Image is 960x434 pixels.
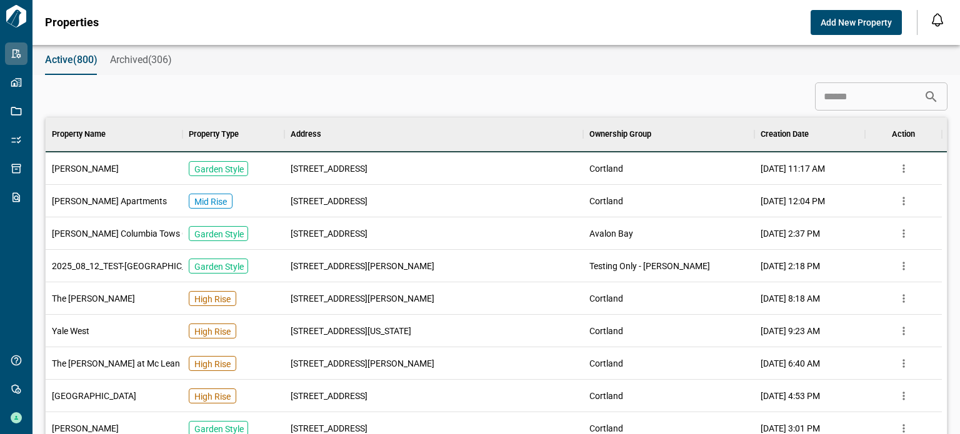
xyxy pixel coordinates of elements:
div: Ownership Group [583,117,754,152]
span: Cortland [589,390,623,402]
span: [DATE] 6:40 AM [761,357,820,370]
div: Creation Date [754,117,866,152]
span: [STREET_ADDRESS][PERSON_NAME] [291,260,434,272]
span: [DATE] 8:18 AM [761,292,820,305]
p: High Rise [194,390,231,403]
span: Active(800) [45,54,97,66]
span: [DATE] 4:53 PM [761,390,820,402]
div: Creation Date [761,117,809,152]
button: more [894,159,913,178]
span: [STREET_ADDRESS] [291,162,367,175]
span: 2025_08_12_TEST-[GEOGRAPHIC_DATA] [52,260,209,272]
span: [DATE] 12:04 PM [761,195,825,207]
span: Cortland [589,292,623,305]
p: Mid Rise [194,195,227,208]
button: more [894,192,913,210]
span: Cortland [589,325,623,337]
button: Add New Property [811,10,902,35]
span: [PERSON_NAME] [52,162,119,175]
span: [DATE] 11:17 AM [761,162,825,175]
div: Property Name [46,117,182,152]
p: Garden Style [194,260,244,273]
span: [STREET_ADDRESS][US_STATE] [291,325,411,337]
span: The [PERSON_NAME] [52,292,135,305]
span: Cortland [589,357,623,370]
span: [STREET_ADDRESS] [291,390,367,402]
span: Yale West [52,325,89,337]
span: Testing Only - [PERSON_NAME] [589,260,710,272]
div: Property Type [189,117,239,152]
p: Garden Style [194,163,244,175]
div: Action [865,117,942,152]
div: Address [284,117,583,152]
span: Add New Property [821,16,892,29]
span: [DATE] 2:18 PM [761,260,820,272]
span: [DATE] 2:37 PM [761,227,820,240]
p: High Rise [194,358,231,370]
button: more [894,224,913,243]
span: [PERSON_NAME] Columbia Tows Center [52,227,207,240]
button: more [894,387,913,405]
span: [STREET_ADDRESS][PERSON_NAME] [291,357,434,370]
div: Property Name [52,117,106,152]
span: Cortland [589,162,623,175]
span: Archived(306) [110,54,172,66]
div: Action [892,117,915,152]
button: Open notification feed [927,10,947,30]
div: Address [291,117,321,152]
span: [STREET_ADDRESS][PERSON_NAME] [291,292,434,305]
div: base tabs [32,45,960,75]
span: [STREET_ADDRESS] [291,227,367,240]
span: [DATE] 9:23 AM [761,325,820,337]
p: High Rise [194,293,231,305]
span: The [PERSON_NAME] at Mc Lean [52,357,180,370]
span: [PERSON_NAME] Apartments [52,195,167,207]
span: [STREET_ADDRESS] [291,195,367,207]
button: more [894,354,913,373]
div: Property Type [182,117,285,152]
button: more [894,289,913,308]
span: Avalon Bay [589,227,633,240]
p: Garden Style [194,228,244,240]
p: High Rise [194,325,231,338]
button: more [894,257,913,275]
span: [GEOGRAPHIC_DATA] [52,390,136,402]
button: more [894,322,913,340]
span: Properties [45,16,99,29]
span: Cortland [589,195,623,207]
div: Ownership Group [589,117,651,152]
